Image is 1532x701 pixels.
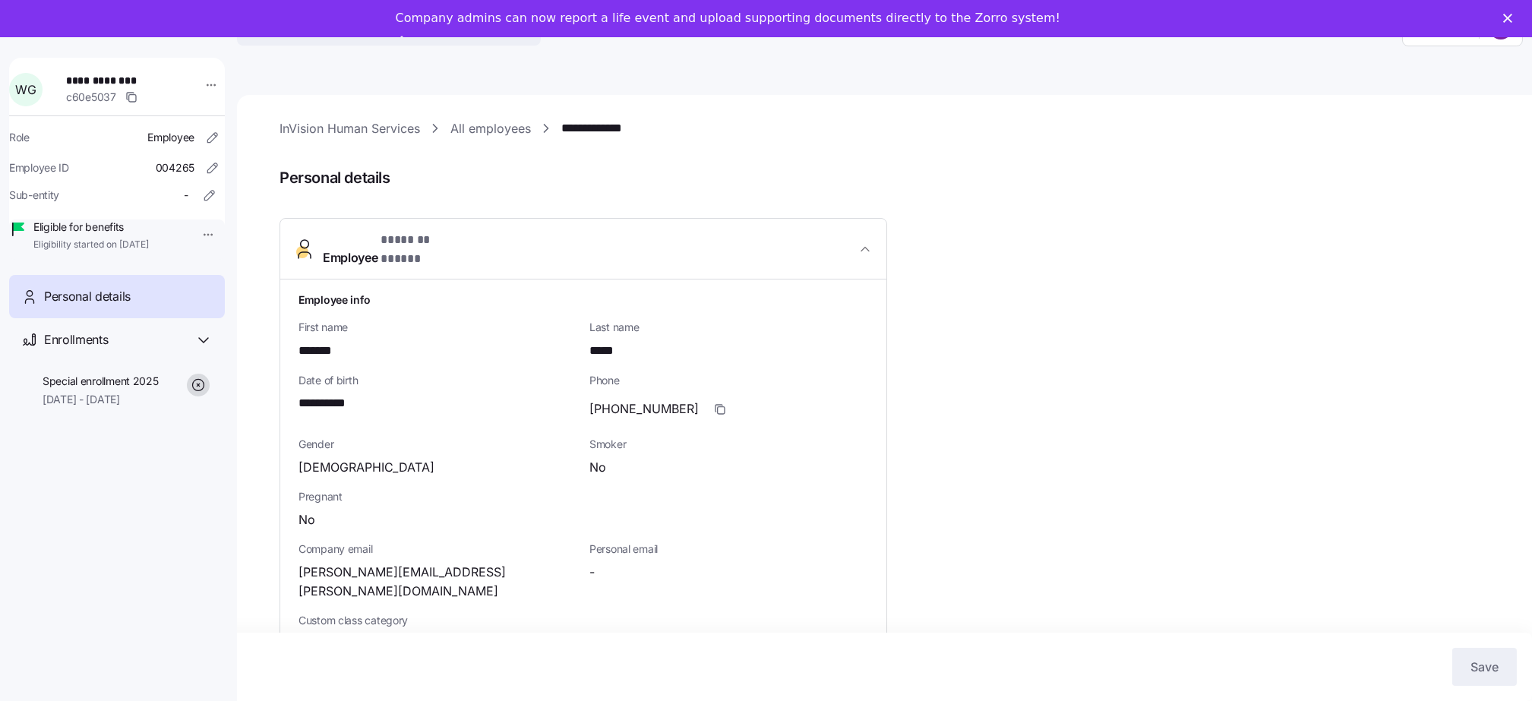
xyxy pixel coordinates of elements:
span: c60e5037 [66,90,116,105]
span: W G [15,84,36,96]
span: Gender [299,437,577,452]
span: Employee [323,231,463,267]
span: Sub-entity [9,188,59,203]
span: [PERSON_NAME][EMAIL_ADDRESS][PERSON_NAME][DOMAIN_NAME] [299,563,577,601]
span: - [184,188,188,203]
span: No [299,510,315,529]
span: [PHONE_NUMBER] [589,399,699,418]
div: Close [1503,14,1518,23]
h1: Employee info [299,292,868,308]
span: Eligibility started on [DATE] [33,238,149,251]
span: Employee ID [9,160,69,175]
button: Save [1452,648,1517,686]
span: First name [299,320,577,335]
span: Pregnant [299,489,868,504]
span: Personal details [280,166,1511,191]
span: [DEMOGRAPHIC_DATA] [299,458,434,477]
span: Special enrollment 2025 [43,374,159,389]
span: Personal email [589,542,868,557]
span: Custom class category [299,613,577,628]
a: All employees [450,119,531,138]
span: Employee [147,130,194,145]
span: Role [9,130,30,145]
span: Date of birth [299,373,577,388]
a: InVision Human Services [280,119,420,138]
span: Phone [589,373,868,388]
span: Enrollments [44,330,108,349]
span: Company email [299,542,577,557]
span: Eligible for benefits [33,219,149,235]
a: Take a tour [396,35,491,52]
span: - [589,563,595,582]
span: Smoker [589,437,868,452]
span: Last name [589,320,868,335]
span: Save [1470,658,1499,676]
span: No [589,458,606,477]
span: [DATE] - [DATE] [43,392,159,407]
span: Personal details [44,287,131,306]
span: 004265 [156,160,194,175]
div: Company admins can now report a life event and upload supporting documents directly to the Zorro ... [396,11,1060,26]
